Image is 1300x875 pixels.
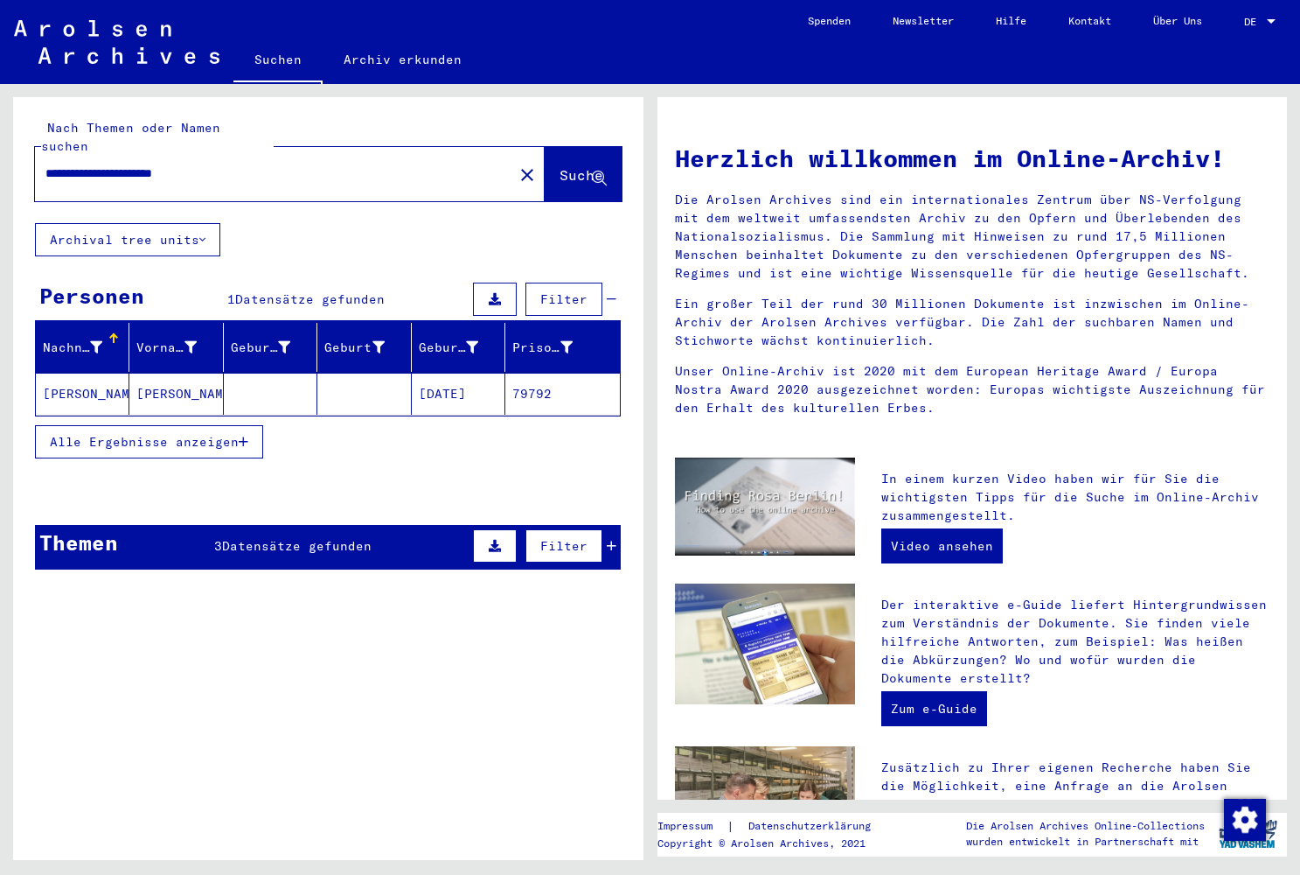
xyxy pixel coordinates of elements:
div: Prisoner # [512,339,572,357]
button: Alle Ergebnisse anzeigen [35,425,263,458]
p: Copyright © Arolsen Archives, 2021 [657,836,892,851]
button: Archival tree units [35,223,220,256]
div: Geburtsname [231,333,316,361]
mat-label: Nach Themen oder Namen suchen [41,120,220,154]
mat-header-cell: Nachname [36,323,129,372]
div: Geburt‏ [324,339,384,357]
mat-cell: 79792 [505,373,619,415]
span: Alle Ergebnisse anzeigen [50,434,239,450]
img: eguide.jpg [675,584,856,704]
p: Ein großer Teil der rund 30 Millionen Dokumente ist inzwischen im Online-Archiv der Arolsen Archi... [675,295,1270,350]
span: Datensätze gefunden [222,538,372,554]
div: Prisoner # [512,333,598,361]
div: Nachname [43,333,129,361]
mat-header-cell: Geburt‏ [317,323,411,372]
p: Unser Online-Archiv ist 2020 mit dem European Heritage Award / Europa Nostra Award 2020 ausgezeic... [675,362,1270,417]
span: Filter [540,538,587,554]
div: Personen [39,280,144,311]
p: In einem kurzen Video haben wir für Sie die wichtigsten Tipps für die Suche im Online-Archiv zusa... [881,470,1269,525]
div: Vorname [136,339,196,357]
a: Video ansehen [881,528,1003,563]
a: Datenschutzerklärung [734,817,892,836]
button: Suche [545,147,622,201]
a: Zum e-Guide [881,691,987,726]
span: Suche [560,166,603,184]
mat-cell: [DATE] [412,373,505,415]
span: 1 [227,291,235,307]
mat-icon: close [517,164,538,185]
img: video.jpg [675,458,856,556]
mat-header-cell: Geburtsdatum [412,323,505,372]
a: Suchen [233,38,323,84]
div: Geburtsdatum [419,339,478,357]
a: Archiv erkunden [323,38,483,80]
span: 3 [214,538,222,554]
mat-header-cell: Vorname [129,323,223,372]
img: inquiries.jpg [675,746,856,867]
p: Die Arolsen Archives Online-Collections [966,818,1205,834]
mat-header-cell: Prisoner # [505,323,619,372]
span: DE [1244,16,1263,28]
button: Clear [510,157,545,192]
img: Zustimmung ändern [1224,799,1266,841]
mat-header-cell: Geburtsname [224,323,317,372]
button: Filter [525,283,602,316]
span: Datensätze gefunden [235,291,385,307]
p: Die Arolsen Archives sind ein internationales Zentrum über NS-Verfolgung mit dem weltweit umfasse... [675,191,1270,283]
img: yv_logo.png [1215,812,1281,856]
p: Der interaktive e-Guide liefert Hintergrundwissen zum Verständnis der Dokumente. Sie finden viele... [881,596,1269,688]
p: wurden entwickelt in Partnerschaft mit [966,834,1205,850]
div: Geburtsname [231,339,290,357]
div: Themen [39,527,118,558]
div: | [657,817,892,836]
button: Filter [525,529,602,563]
div: Vorname [136,333,222,361]
mat-cell: [PERSON_NAME] [129,373,223,415]
img: Arolsen_neg.svg [14,20,219,64]
a: Impressum [657,817,726,836]
h1: Herzlich willkommen im Online-Archiv! [675,140,1270,177]
p: Zusätzlich zu Ihrer eigenen Recherche haben Sie die Möglichkeit, eine Anfrage an die Arolsen Arch... [881,759,1269,869]
div: Geburt‏ [324,333,410,361]
span: Filter [540,291,587,307]
div: Nachname [43,339,102,357]
div: Geburtsdatum [419,333,504,361]
mat-cell: [PERSON_NAME] [36,373,129,415]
